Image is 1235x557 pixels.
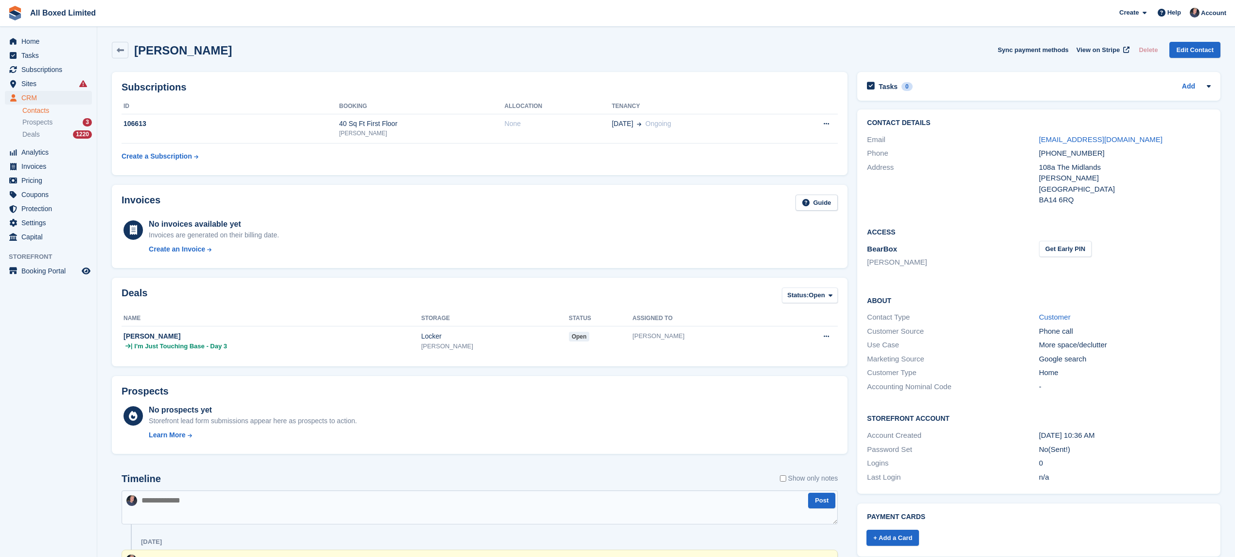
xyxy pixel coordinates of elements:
[5,91,92,105] a: menu
[131,341,132,351] span: |
[8,6,22,20] img: stora-icon-8386f47178a22dfd0bd8f6a31ec36ba5ce8667c1dd55bd0f319d3a0aa187defe.svg
[867,413,1211,423] h2: Storefront Account
[339,119,505,129] div: 40 Sq Ft First Floor
[134,341,227,351] span: I'm Just Touching Base - Day 3
[79,80,87,88] i: Smart entry sync failures have occurred
[5,145,92,159] a: menu
[867,245,897,253] span: BearBox
[122,147,198,165] a: Create a Subscription
[21,145,80,159] span: Analytics
[149,244,205,254] div: Create an Invoice
[21,216,80,230] span: Settings
[22,106,92,115] a: Contacts
[867,354,1039,365] div: Marketing Source
[21,188,80,201] span: Coupons
[5,202,92,216] a: menu
[122,99,339,114] th: ID
[1135,42,1162,58] button: Delete
[1039,430,1211,441] div: [DATE] 10:36 AM
[149,430,185,440] div: Learn More
[21,264,80,278] span: Booking Portal
[787,290,809,300] span: Status:
[5,77,92,90] a: menu
[867,340,1039,351] div: Use Case
[867,295,1211,305] h2: About
[569,332,590,341] span: open
[795,195,838,211] a: Guide
[1039,472,1211,483] div: n/a
[122,311,421,326] th: Name
[1167,8,1181,18] span: Help
[9,252,97,262] span: Storefront
[633,311,780,326] th: Assigned to
[808,493,835,509] button: Post
[809,290,825,300] span: Open
[83,118,92,126] div: 3
[21,77,80,90] span: Sites
[867,472,1039,483] div: Last Login
[421,341,569,351] div: [PERSON_NAME]
[122,386,169,397] h2: Prospects
[1039,326,1211,337] div: Phone call
[867,430,1039,441] div: Account Created
[1039,173,1211,184] div: [PERSON_NAME]
[149,430,357,440] a: Learn More
[1039,162,1211,173] div: 108a The Midlands
[1169,42,1220,58] a: Edit Contact
[867,326,1039,337] div: Customer Source
[612,119,633,129] span: [DATE]
[1039,241,1092,257] button: Get Early PIN
[1201,8,1226,18] span: Account
[5,216,92,230] a: menu
[22,118,53,127] span: Prospects
[5,35,92,48] a: menu
[122,287,147,305] h2: Deals
[633,331,780,341] div: [PERSON_NAME]
[612,99,780,114] th: Tenancy
[5,264,92,278] a: menu
[123,331,421,341] div: [PERSON_NAME]
[122,473,161,485] h2: Timeline
[569,311,633,326] th: Status
[867,367,1039,378] div: Customer Type
[782,287,838,304] button: Status: Open
[5,188,92,201] a: menu
[21,160,80,173] span: Invoices
[80,265,92,277] a: Preview store
[1039,184,1211,195] div: [GEOGRAPHIC_DATA]
[122,195,160,211] h2: Invoices
[149,218,279,230] div: No invoices available yet
[1039,444,1211,455] div: No
[141,538,162,546] div: [DATE]
[26,5,100,21] a: All Boxed Limited
[1182,81,1195,92] a: Add
[1039,195,1211,206] div: BA14 6RQ
[867,119,1211,127] h2: Contact Details
[122,151,192,162] div: Create a Subscription
[22,130,40,139] span: Deals
[867,444,1039,455] div: Password Set
[1039,148,1211,159] div: [PHONE_NUMBER]
[122,119,339,129] div: 106613
[1039,367,1211,378] div: Home
[5,174,92,187] a: menu
[421,311,569,326] th: Storage
[21,91,80,105] span: CRM
[998,42,1069,58] button: Sync payment methods
[134,44,232,57] h2: [PERSON_NAME]
[21,202,80,216] span: Protection
[505,99,612,114] th: Allocation
[1039,313,1071,321] a: Customer
[1119,8,1139,18] span: Create
[122,82,838,93] h2: Subscriptions
[879,82,898,91] h2: Tasks
[867,312,1039,323] div: Contact Type
[901,82,913,91] div: 0
[867,513,1211,521] h2: Payment cards
[73,130,92,139] div: 1220
[505,119,612,129] div: None
[5,49,92,62] a: menu
[21,230,80,244] span: Capital
[867,134,1039,145] div: Email
[1039,340,1211,351] div: More space/declutter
